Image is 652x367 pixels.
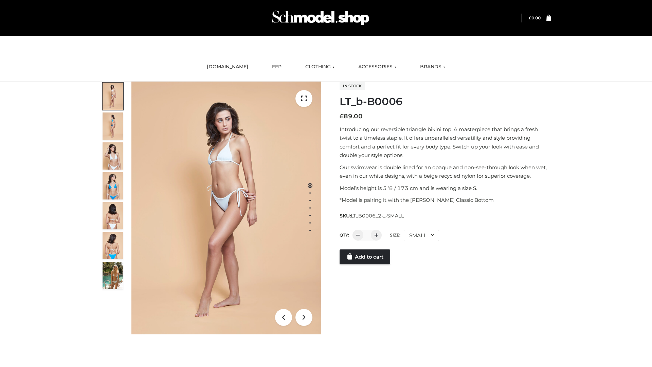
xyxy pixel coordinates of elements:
span: SKU: [340,212,404,220]
img: ArielClassicBikiniTop_CloudNine_AzureSky_OW114ECO_1 [131,82,321,334]
img: Schmodel Admin 964 [270,4,372,31]
a: BRANDS [415,59,450,74]
a: FFP [267,59,287,74]
a: CLOTHING [300,59,340,74]
p: Model’s height is 5 ‘8 / 173 cm and is wearing a size S. [340,184,551,193]
span: £ [529,15,531,20]
img: ArielClassicBikiniTop_CloudNine_AzureSky_OW114ECO_4-scaled.jpg [103,172,123,199]
a: £0.00 [529,15,541,20]
a: Add to cart [340,249,390,264]
h1: LT_b-B0006 [340,95,551,108]
label: Size: [390,232,400,238]
p: Our swimwear is double lined for an opaque and non-see-through look when wet, even in our white d... [340,163,551,180]
img: ArielClassicBikiniTop_CloudNine_AzureSky_OW114ECO_7-scaled.jpg [103,202,123,229]
span: £ [340,112,344,120]
a: ACCESSORIES [353,59,401,74]
img: ArielClassicBikiniTop_CloudNine_AzureSky_OW114ECO_2-scaled.jpg [103,112,123,140]
span: LT_B0006_2-_-SMALL [351,213,404,219]
a: [DOMAIN_NAME] [202,59,253,74]
bdi: 89.00 [340,112,363,120]
img: Arieltop_CloudNine_AzureSky2.jpg [103,262,123,289]
p: *Model is pairing it with the [PERSON_NAME] Classic Bottom [340,196,551,205]
label: QTY: [340,232,349,238]
img: ArielClassicBikiniTop_CloudNine_AzureSky_OW114ECO_3-scaled.jpg [103,142,123,170]
span: In stock [340,82,365,90]
p: Introducing our reversible triangle bikini top. A masterpiece that brings a fresh twist to a time... [340,125,551,160]
bdi: 0.00 [529,15,541,20]
img: ArielClassicBikiniTop_CloudNine_AzureSky_OW114ECO_8-scaled.jpg [103,232,123,259]
div: SMALL [404,230,439,241]
img: ArielClassicBikiniTop_CloudNine_AzureSky_OW114ECO_1-scaled.jpg [103,83,123,110]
